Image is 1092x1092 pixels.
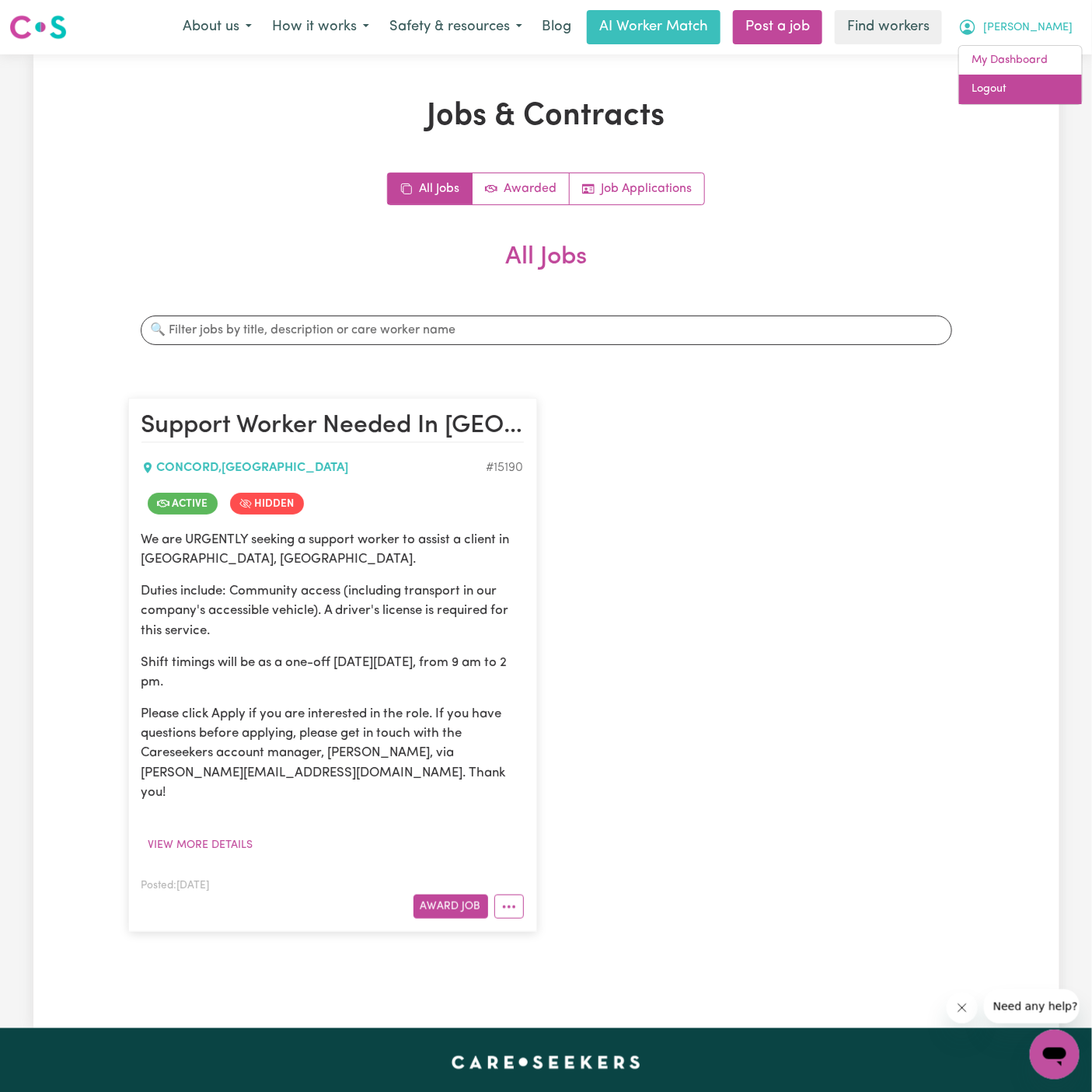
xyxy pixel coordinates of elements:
iframe: Button to launch messaging window [1030,1030,1080,1080]
button: View more details [141,833,260,857]
div: Job ID #15190 [487,459,524,477]
input: 🔍 Filter jobs by title, description or care worker name [141,316,952,345]
span: Job is hidden [230,493,304,515]
span: [PERSON_NAME] [983,19,1073,37]
a: Logout [959,75,1082,104]
iframe: Message from company [984,989,1080,1024]
div: My Account [958,45,1083,105]
a: AI Worker Match [587,10,720,44]
button: My Account [948,11,1083,44]
button: About us [173,11,262,44]
p: Please click Apply if you are interested in the role. If you have questions before applying, plea... [141,704,524,802]
button: Safety & resources [379,11,532,44]
div: CONCORD , [GEOGRAPHIC_DATA] [141,459,487,477]
a: Active jobs [473,173,570,204]
a: Blog [532,10,581,44]
a: My Dashboard [959,46,1082,75]
button: Award Job [413,895,488,919]
p: Duties include: Community access (including transport in our company's accessible vehicle). A dri... [141,581,524,640]
a: Job applications [570,173,704,204]
a: Post a job [733,10,822,44]
p: We are URGENTLY seeking a support worker to assist a client in [GEOGRAPHIC_DATA], [GEOGRAPHIC_DATA]. [141,530,524,569]
img: Careseekers logo [9,13,67,41]
iframe: Close message [947,993,978,1024]
span: Posted: [DATE] [141,881,210,891]
h2: All Jobs [128,242,965,297]
span: Job is active [148,493,218,515]
a: All jobs [388,173,473,204]
button: How it works [262,11,379,44]
h2: Support Worker Needed In Concord, NSW [141,411,524,442]
a: Careseekers logo [9,9,67,45]
h1: Jobs & Contracts [128,98,965,135]
a: Careseekers home page [452,1056,640,1069]
p: Shift timings will be as a one-off [DATE][DATE], from 9 am to 2 pm. [141,653,524,692]
a: Find workers [835,10,942,44]
button: More options [494,895,524,919]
